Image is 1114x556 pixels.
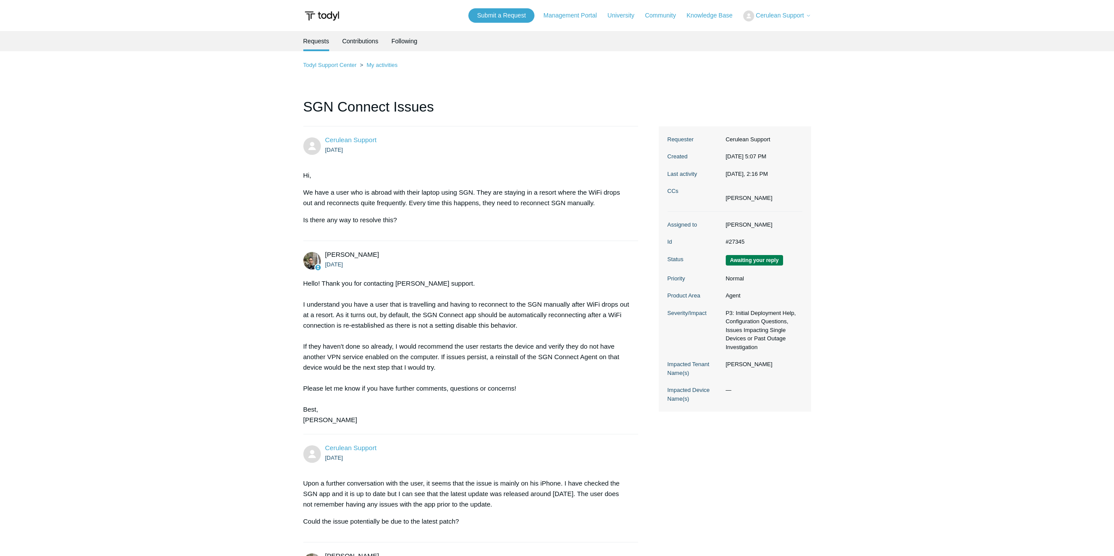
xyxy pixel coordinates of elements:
dt: Impacted Tenant Name(s) [668,360,721,377]
dt: Last activity [668,170,721,178]
a: Cerulean Support [325,444,377,451]
dd: [PERSON_NAME] [721,360,802,369]
dt: Status [668,255,721,264]
dd: P3: Initial Deployment Help, Configuration Questions, Issues Impacting Single Devices or Past Out... [721,309,802,352]
dt: Assigned to [668,220,721,229]
time: 08/12/2025, 17:07 [726,153,766,160]
dt: CCs [668,187,721,196]
a: Todyl Support Center [303,62,357,68]
dd: — [721,386,802,395]
dt: Impacted Device Name(s) [668,386,721,403]
p: We have a user who is abroad with their laptop using SGN. They are staying in a resort where the ... [303,187,630,208]
dt: Priority [668,274,721,283]
span: We are waiting for you to respond [726,255,783,266]
span: Cerulean Support [756,12,804,19]
a: Community [645,11,685,20]
span: Michael Tjader [325,251,379,258]
dt: Created [668,152,721,161]
p: Hi, [303,170,630,181]
p: Could the issue potentially be due to the latest patch? [303,516,630,527]
time: 08/12/2025, 17:31 [325,261,343,268]
p: Is there any way to resolve this? [303,215,630,225]
a: Cerulean Support [325,136,377,143]
dd: #27345 [721,238,802,246]
p: Upon a further conversation with the user, it seems that the issue is mainly on his iPhone. I hav... [303,478,630,510]
li: Todyl Support Center [303,62,358,68]
a: Submit a Request [468,8,534,23]
li: Kane [726,194,773,203]
a: Knowledge Base [686,11,741,20]
dt: Product Area [668,291,721,300]
a: University [608,11,643,20]
dd: [PERSON_NAME] [721,220,802,229]
time: 08/15/2025, 09:23 [325,455,343,461]
div: Hello! Thank you for contacting [PERSON_NAME] support. I understand you have a user that is trave... [303,278,630,425]
time: 08/18/2025, 14:16 [726,171,768,177]
button: Cerulean Support [743,10,811,21]
dd: Agent [721,291,802,300]
img: Todyl Support Center Help Center home page [303,8,341,24]
h1: SGN Connect Issues [303,96,639,126]
li: Requests [303,31,329,51]
dt: Severity/Impact [668,309,721,318]
li: My activities [358,62,397,68]
dt: Id [668,238,721,246]
a: Management Portal [543,11,605,20]
a: My activities [366,62,397,68]
a: Following [391,31,417,51]
time: 08/12/2025, 17:07 [325,147,343,153]
dt: Requester [668,135,721,144]
dd: Normal [721,274,802,283]
a: Contributions [342,31,379,51]
dd: Cerulean Support [721,135,802,144]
